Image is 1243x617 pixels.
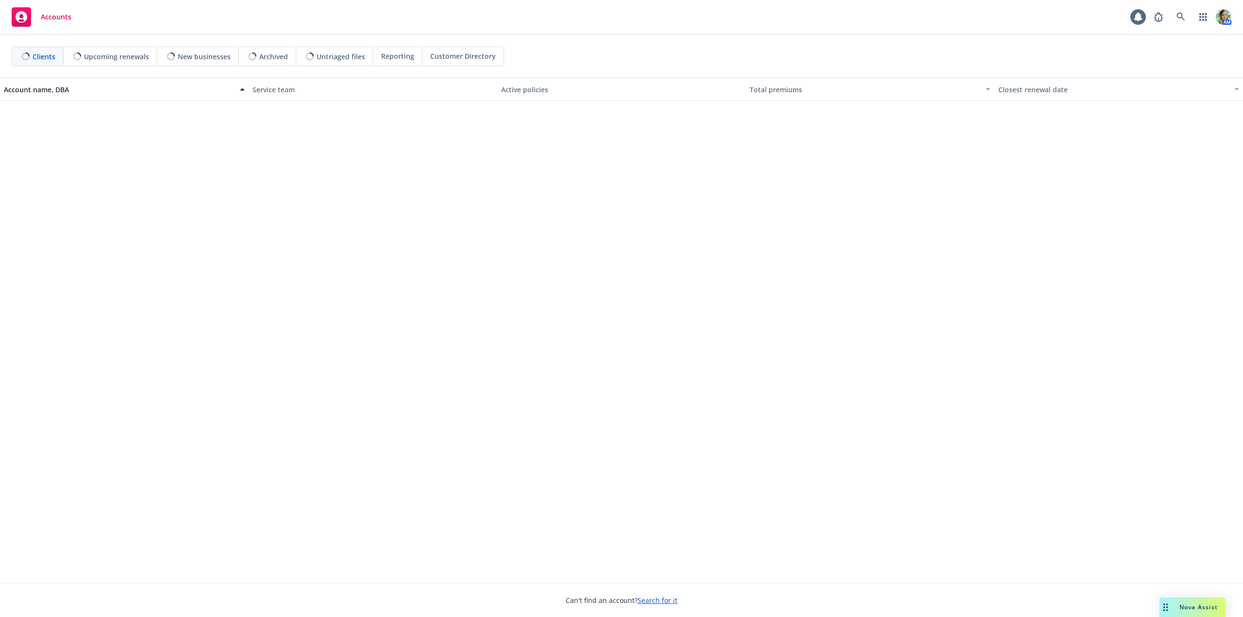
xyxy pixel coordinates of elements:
[430,51,496,61] span: Customer Directory
[1179,603,1218,611] span: Nova Assist
[638,596,677,605] a: Search for it
[33,51,55,62] span: Clients
[1171,7,1191,27] a: Search
[1216,9,1231,25] img: photo
[317,51,365,62] span: Untriaged files
[249,78,497,101] button: Service team
[178,51,231,62] span: New businesses
[381,51,414,61] span: Reporting
[998,84,1228,95] div: Closest renewal date
[259,51,288,62] span: Archived
[252,84,493,95] div: Service team
[84,51,149,62] span: Upcoming renewals
[994,78,1243,101] button: Closest renewal date
[1159,598,1226,617] button: Nova Assist
[1149,7,1168,27] a: Report a Bug
[750,84,980,95] div: Total premiums
[1159,598,1172,617] div: Drag to move
[4,84,234,95] div: Account name, DBA
[746,78,994,101] button: Total premiums
[1193,7,1213,27] a: Switch app
[566,595,677,605] span: Can't find an account?
[8,3,75,31] a: Accounts
[501,84,742,95] div: Active policies
[497,78,746,101] button: Active policies
[41,13,71,21] span: Accounts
